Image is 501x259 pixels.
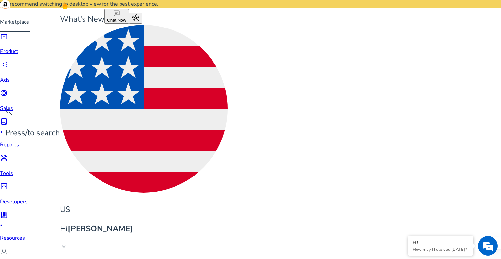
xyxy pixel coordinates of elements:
[413,247,468,252] p: How may I help you today?
[60,223,228,234] p: Hi
[107,18,126,23] span: Chat Now
[60,243,68,250] span: keyboard_arrow_down
[60,14,104,24] span: What's New
[60,25,228,193] img: us.svg
[129,13,142,24] button: hub
[113,10,120,17] span: chat
[104,9,129,24] button: chatChat Now
[68,223,133,234] b: [PERSON_NAME]
[5,127,60,139] p: Press to search
[413,239,468,246] div: Hi!
[60,204,228,215] p: US
[132,14,139,22] span: hub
